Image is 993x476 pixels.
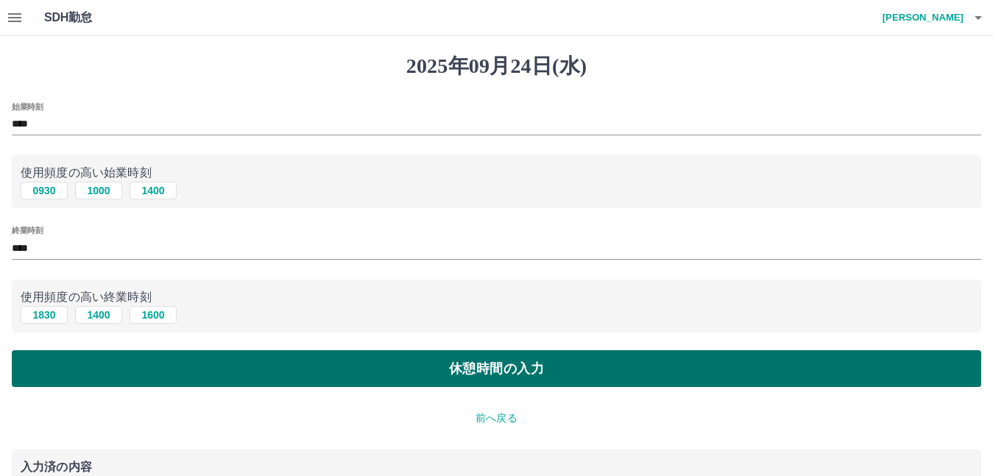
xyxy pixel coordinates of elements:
button: 1400 [130,182,177,199]
p: 使用頻度の高い始業時刻 [21,164,972,182]
button: 1400 [75,306,122,324]
button: 0930 [21,182,68,199]
p: 前へ戻る [12,411,981,426]
button: 1830 [21,306,68,324]
button: 休憩時間の入力 [12,350,981,387]
label: 終業時刻 [12,225,43,236]
p: 使用頻度の高い終業時刻 [21,288,972,306]
p: 入力済の内容 [21,461,972,473]
h1: 2025年09月24日(水) [12,54,981,79]
button: 1600 [130,306,177,324]
button: 1000 [75,182,122,199]
label: 始業時刻 [12,101,43,112]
